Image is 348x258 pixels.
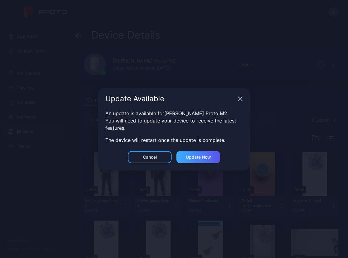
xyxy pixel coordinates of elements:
div: You will need to update your device to receive the latest features. [105,117,243,132]
div: The device will restart once the update is complete. [105,136,243,144]
div: Update Available [105,95,235,102]
button: Update now [176,151,220,163]
div: Update now [186,155,211,160]
div: An update is available for [PERSON_NAME] Proto M2 . [105,110,243,117]
div: Cancel [143,155,157,160]
button: Cancel [128,151,172,163]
